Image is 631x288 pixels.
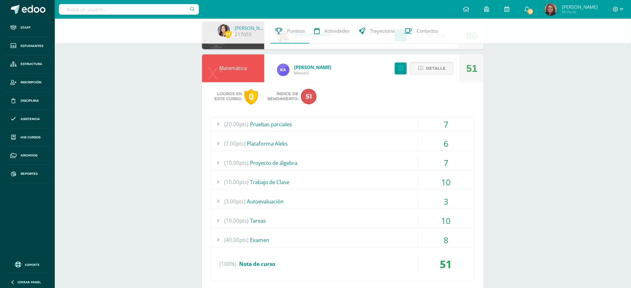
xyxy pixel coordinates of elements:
[354,19,399,44] a: Trayectoria
[418,233,474,247] div: 8
[212,195,474,209] div: Autoevaluación
[418,195,474,209] div: 3
[562,4,598,10] span: [PERSON_NAME]
[418,137,474,151] div: 6
[21,135,40,140] span: Mis cursos
[224,156,248,170] span: (10.00pts)
[370,28,395,34] span: Trayectoria
[287,28,305,34] span: Punteos
[224,175,248,189] span: (10.00pts)
[25,262,40,267] span: Soporte
[224,195,245,209] span: (3.00pts)
[225,30,232,38] span: 81
[212,156,474,170] div: Proyecto de álgebra
[294,64,331,71] a: [PERSON_NAME]
[219,253,236,276] span: (100%)
[212,137,474,151] div: Plataforma Aleks
[417,28,438,34] span: Contactos
[212,118,474,132] div: Pruebas parciales
[294,71,331,76] span: Maestro
[5,146,50,165] a: Archivos
[21,80,41,85] span: Inscripción
[21,44,43,49] span: Estudiantes
[271,19,309,44] a: Punteos
[5,92,50,110] a: Disciplina
[309,19,354,44] a: Actividades
[267,92,299,102] span: Índice de Rendimiento:
[5,37,50,55] a: Estudiantes
[244,89,258,105] div: 0
[5,73,50,92] a: Inscripción
[21,117,40,122] span: Asistencia
[212,233,474,247] div: Examen
[466,55,478,83] div: 51
[418,175,474,189] div: 10
[418,156,474,170] div: 7
[7,260,47,268] a: Soporte
[5,128,50,147] a: Mis cursos
[324,28,350,34] span: Actividades
[5,19,50,37] a: Staff
[235,31,252,38] a: 217053
[218,24,230,37] img: 4d4cd327770493201640ac408f679033.png
[224,137,245,151] span: (7.00pts)
[21,62,42,67] span: Estructura
[219,65,247,72] a: Matemática
[410,62,454,75] button: Detalle
[21,98,39,103] span: Disciplina
[418,214,474,228] div: 10
[224,214,248,228] span: (10.00pts)
[59,4,199,15] input: Busca un usuario...
[562,9,598,15] span: Mi Perfil
[214,92,242,102] span: Logros en este curso:
[235,25,266,31] a: [PERSON_NAME]
[212,175,474,189] div: Trabajo de Clase
[239,261,275,268] span: Nota de curso
[5,165,50,183] a: Reportes
[21,171,38,176] span: Reportes
[399,19,443,44] a: Contactos
[212,214,474,228] div: Tareas
[426,63,445,74] span: Detalle
[21,25,31,30] span: Staff
[418,253,474,276] div: 51
[21,153,37,158] span: Archivos
[545,3,557,16] img: b20be52476d037d2dd4fed11a7a31884.png
[224,118,248,132] span: (20.00pts)
[277,64,290,76] img: 4733bfd7bc8fc729d30d3f37215f5f17.png
[301,89,317,105] span: 51
[224,233,248,247] span: (40.00pts)
[418,118,474,132] div: 7
[17,280,41,284] span: Cerrar panel
[202,54,264,82] div: Matemática
[5,55,50,74] a: Estructura
[527,8,534,15] span: 13
[5,110,50,128] a: Asistencia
